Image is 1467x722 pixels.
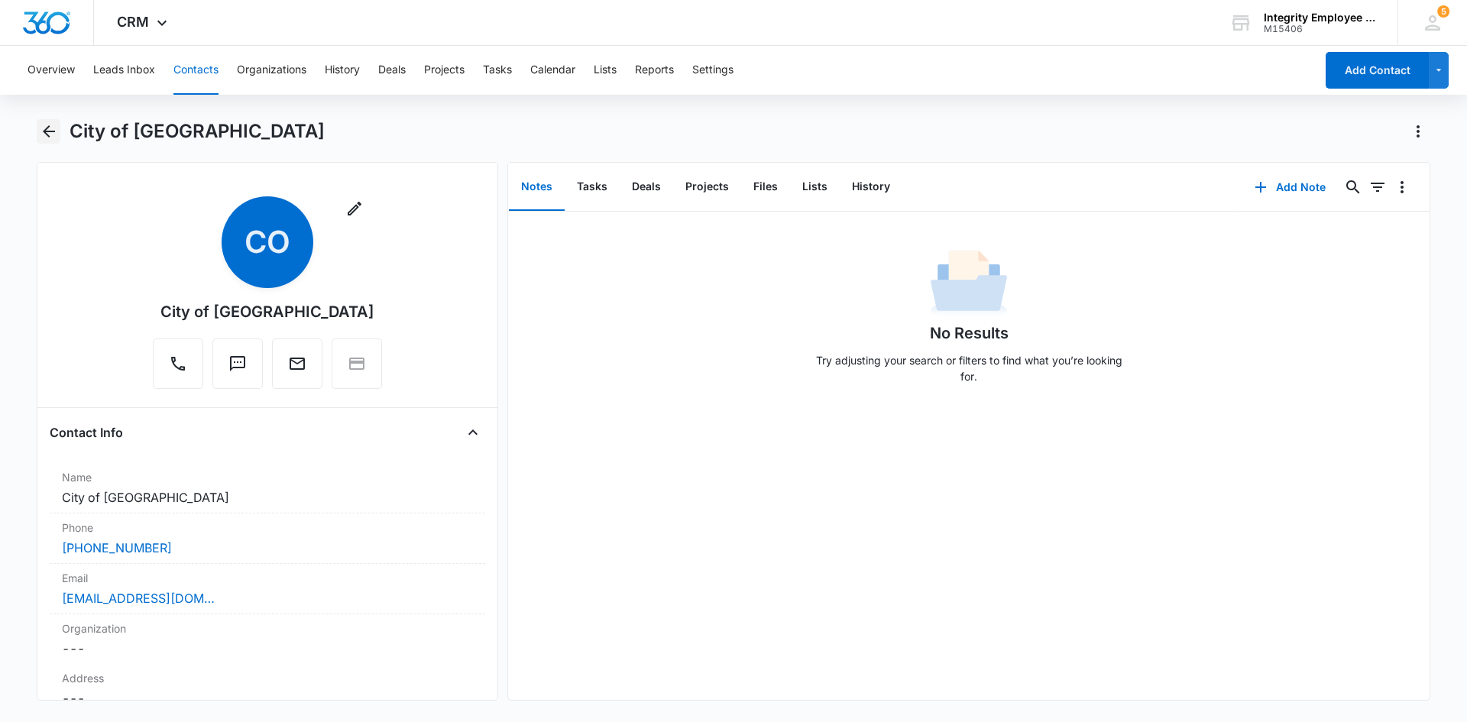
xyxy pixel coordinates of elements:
h4: Contact Info [50,423,123,442]
button: Back [37,119,60,144]
button: Organizations [237,46,306,95]
button: Email [272,338,322,389]
button: Filters [1365,175,1390,199]
label: Email [62,570,473,586]
dd: City of [GEOGRAPHIC_DATA] [62,488,473,507]
button: Contacts [173,46,219,95]
h1: City of [GEOGRAPHIC_DATA] [70,120,325,143]
div: Email[EMAIL_ADDRESS][DOMAIN_NAME] [50,564,485,614]
button: Add Contact [1326,52,1429,89]
span: CRM [117,14,149,30]
button: Lists [594,46,617,95]
button: Overflow Menu [1390,175,1414,199]
button: Actions [1406,119,1430,144]
button: Deals [620,164,673,211]
div: account name [1264,11,1375,24]
label: Name [62,469,473,485]
div: Organization--- [50,614,485,664]
button: History [325,46,360,95]
button: Projects [673,164,741,211]
button: Tasks [483,46,512,95]
button: History [840,164,902,211]
div: Phone[PHONE_NUMBER] [50,513,485,564]
dd: --- [62,639,473,658]
a: [PHONE_NUMBER] [62,539,172,557]
button: Files [741,164,790,211]
span: 5 [1437,5,1449,18]
dd: --- [62,689,473,707]
a: Email [272,362,322,375]
button: Calendar [530,46,575,95]
button: Search... [1341,175,1365,199]
div: Address--- [50,664,485,714]
label: Organization [62,620,473,636]
button: Close [461,420,485,445]
button: Projects [424,46,465,95]
button: Leads Inbox [93,46,155,95]
h1: No Results [930,322,1009,345]
label: Phone [62,520,473,536]
a: [EMAIL_ADDRESS][DOMAIN_NAME] [62,589,215,607]
div: NameCity of [GEOGRAPHIC_DATA] [50,463,485,513]
button: Notes [509,164,565,211]
button: Add Note [1239,169,1341,206]
a: Call [153,362,203,375]
button: Deals [378,46,406,95]
button: Settings [692,46,733,95]
div: notifications count [1437,5,1449,18]
p: Try adjusting your search or filters to find what you’re looking for. [808,352,1129,384]
button: Lists [790,164,840,211]
button: Overview [28,46,75,95]
a: Text [212,362,263,375]
label: Address [62,670,473,686]
button: Tasks [565,164,620,211]
button: Call [153,338,203,389]
div: account id [1264,24,1375,34]
span: Co [222,196,313,288]
button: Text [212,338,263,389]
img: No Data [931,245,1007,322]
button: Reports [635,46,674,95]
div: City of [GEOGRAPHIC_DATA] [160,300,374,323]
